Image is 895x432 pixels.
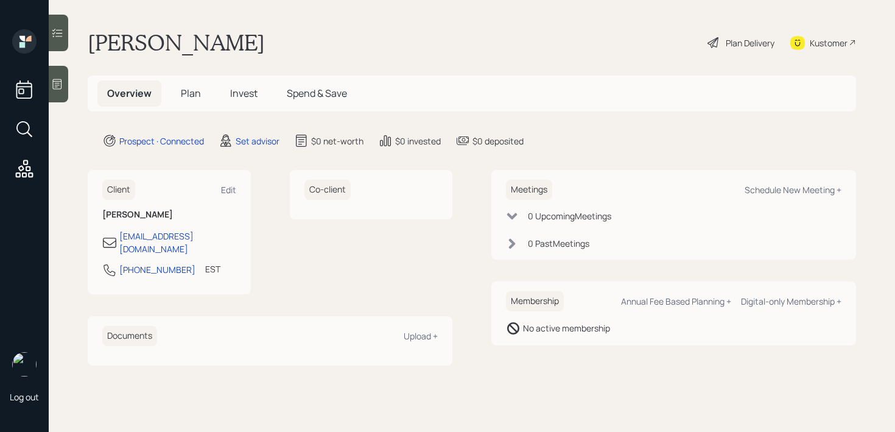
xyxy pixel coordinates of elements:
[523,322,610,335] div: No active membership
[102,326,157,346] h6: Documents
[102,180,135,200] h6: Client
[621,296,731,307] div: Annual Fee Based Planning +
[528,210,611,222] div: 0 Upcoming Meeting s
[230,87,258,100] span: Invest
[810,37,848,49] div: Kustomer
[741,296,841,307] div: Digital-only Membership +
[88,29,265,56] h1: [PERSON_NAME]
[119,135,204,147] div: Prospect · Connected
[506,180,552,200] h6: Meetings
[221,184,236,196] div: Edit
[404,330,438,342] div: Upload +
[528,237,589,250] div: 0 Past Meeting s
[107,87,152,100] span: Overview
[12,352,37,377] img: retirable_logo.png
[304,180,351,200] h6: Co-client
[726,37,774,49] div: Plan Delivery
[181,87,201,100] span: Plan
[119,230,236,255] div: [EMAIL_ADDRESS][DOMAIN_NAME]
[395,135,441,147] div: $0 invested
[472,135,524,147] div: $0 deposited
[311,135,363,147] div: $0 net-worth
[745,184,841,196] div: Schedule New Meeting +
[10,391,39,403] div: Log out
[506,291,564,311] h6: Membership
[119,263,195,276] div: [PHONE_NUMBER]
[205,263,220,275] div: EST
[236,135,279,147] div: Set advisor
[102,210,236,220] h6: [PERSON_NAME]
[287,87,347,100] span: Spend & Save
